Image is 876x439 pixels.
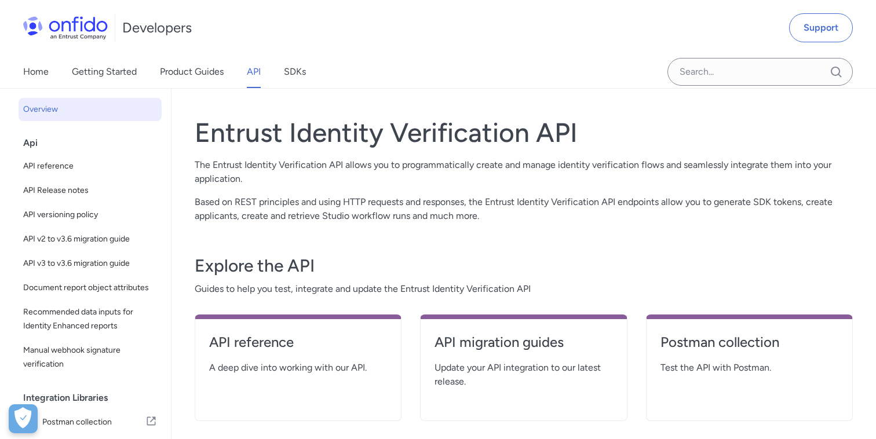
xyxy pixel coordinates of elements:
a: API reference [209,333,387,361]
a: API [247,56,261,88]
p: Based on REST principles and using HTTP requests and responses, the Entrust Identity Verification... [195,195,853,223]
div: Integration Libraries [23,386,166,409]
h3: Explore the API [195,254,853,277]
span: API versioning policy [23,208,157,222]
span: Document report object attributes [23,281,157,295]
a: API v3 to v3.6 migration guide [19,252,162,275]
button: Open Preferences [9,404,38,433]
span: Test the API with Postman. [660,361,838,375]
div: Cookie Preferences [9,404,38,433]
a: Manual webhook signature verification [19,339,162,376]
span: Postman collection [42,414,145,430]
a: API reference [19,155,162,178]
h1: Entrust Identity Verification API [195,116,853,149]
a: Document report object attributes [19,276,162,299]
h4: Postman collection [660,333,838,352]
span: A deep dive into working with our API. [209,361,387,375]
a: Postman collection [660,333,838,361]
span: Manual webhook signature verification [23,343,157,371]
span: Update your API integration to our latest release. [435,361,612,389]
span: Overview [23,103,157,116]
a: Product Guides [160,56,224,88]
span: API reference [23,159,157,173]
h4: API migration guides [435,333,612,352]
img: Onfido Logo [23,16,108,39]
span: API Release notes [23,184,157,197]
a: API migration guides [435,333,612,361]
span: API v3 to v3.6 migration guide [23,257,157,270]
a: Getting Started [72,56,137,88]
a: API Release notes [19,179,162,202]
a: Home [23,56,49,88]
input: Onfido search input field [667,58,853,86]
a: SDKs [284,56,306,88]
a: API versioning policy [19,203,162,226]
span: API v2 to v3.6 migration guide [23,232,157,246]
p: The Entrust Identity Verification API allows you to programmatically create and manage identity v... [195,158,853,186]
a: API v2 to v3.6 migration guide [19,228,162,251]
h4: API reference [209,333,387,352]
a: Overview [19,98,162,121]
h1: Developers [122,19,192,37]
a: Recommended data inputs for Identity Enhanced reports [19,301,162,338]
span: Recommended data inputs for Identity Enhanced reports [23,305,157,333]
span: Guides to help you test, integrate and update the Entrust Identity Verification API [195,282,853,296]
a: Support [789,13,853,42]
a: IconPostman collectionPostman collection [19,409,162,435]
div: Api [23,131,166,155]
